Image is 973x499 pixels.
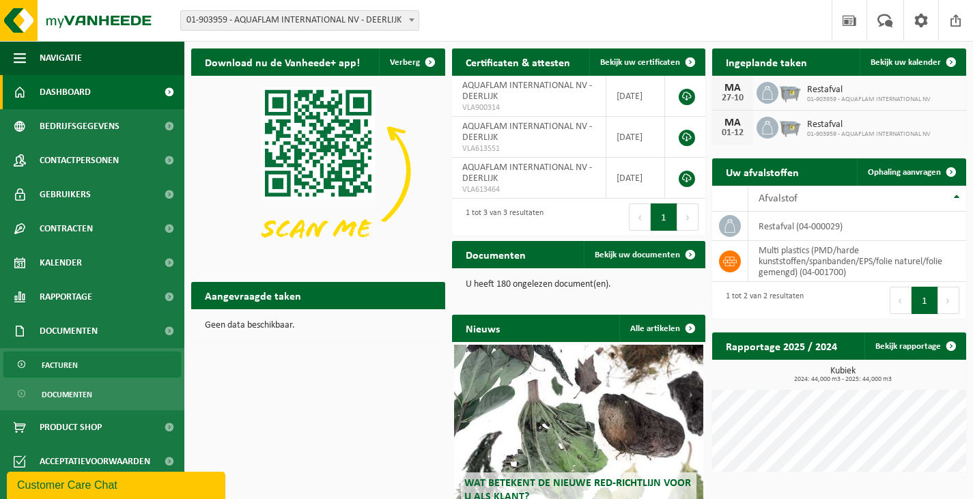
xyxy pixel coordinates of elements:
[890,287,912,314] button: Previous
[871,58,941,67] span: Bekijk uw kalender
[860,48,965,76] a: Bekijk uw kalender
[462,184,596,195] span: VLA613464
[379,48,444,76] button: Verberg
[466,280,692,289] p: U heeft 180 ongelezen document(en).
[600,58,680,67] span: Bekijk uw certificaten
[864,332,965,360] a: Bekijk rapportage
[462,143,596,154] span: VLA613551
[180,10,419,31] span: 01-903959 - AQUAFLAM INTERNATIONAL NV - DEERLIJK
[606,158,665,199] td: [DATE]
[807,96,931,104] span: 01-903959 - AQUAFLAM INTERNATIONAL NV
[938,287,959,314] button: Next
[42,382,92,408] span: Documenten
[748,241,966,282] td: multi plastics (PMD/harde kunststoffen/spanbanden/EPS/folie naturel/folie gemengd) (04-001700)
[719,83,746,94] div: MA
[712,48,821,75] h2: Ingeplande taken
[7,469,228,499] iframe: chat widget
[462,81,592,102] span: AQUAFLAM INTERNATIONAL NV - DEERLIJK
[712,158,813,185] h2: Uw afvalstoffen
[629,203,651,231] button: Previous
[40,410,102,444] span: Product Shop
[651,203,677,231] button: 1
[40,212,93,246] span: Contracten
[912,287,938,314] button: 1
[459,202,544,232] div: 1 tot 3 van 3 resultaten
[748,212,966,241] td: restafval (04-000029)
[677,203,699,231] button: Next
[181,11,419,30] span: 01-903959 - AQUAFLAM INTERNATIONAL NV - DEERLIJK
[191,282,315,309] h2: Aangevraagde taken
[390,58,420,67] span: Verberg
[868,168,941,177] span: Ophaling aanvragen
[857,158,965,186] a: Ophaling aanvragen
[191,76,445,266] img: Download de VHEPlus App
[452,48,584,75] h2: Certificaten & attesten
[719,117,746,128] div: MA
[40,177,91,212] span: Gebruikers
[452,315,513,341] h2: Nieuws
[719,128,746,138] div: 01-12
[606,117,665,158] td: [DATE]
[40,109,119,143] span: Bedrijfsgegevens
[778,115,802,138] img: WB-2500-GAL-GY-01
[589,48,704,76] a: Bekijk uw certificaten
[40,314,98,348] span: Documenten
[462,122,592,143] span: AQUAFLAM INTERNATIONAL NV - DEERLIJK
[3,352,181,377] a: Facturen
[778,80,802,103] img: WB-2500-GAL-GY-01
[205,321,432,330] p: Geen data beschikbaar.
[719,367,966,383] h3: Kubiek
[452,241,539,268] h2: Documenten
[719,94,746,103] div: 27-10
[42,352,78,378] span: Facturen
[462,102,596,113] span: VLA900314
[807,85,931,96] span: Restafval
[40,41,82,75] span: Navigatie
[584,241,704,268] a: Bekijk uw documenten
[40,280,92,314] span: Rapportage
[462,162,592,184] span: AQUAFLAM INTERNATIONAL NV - DEERLIJK
[719,285,804,315] div: 1 tot 2 van 2 resultaten
[595,251,680,259] span: Bekijk uw documenten
[712,332,851,359] h2: Rapportage 2025 / 2024
[719,376,966,383] span: 2024: 44,000 m3 - 2025: 44,000 m3
[191,48,373,75] h2: Download nu de Vanheede+ app!
[40,444,150,479] span: Acceptatievoorwaarden
[40,75,91,109] span: Dashboard
[40,143,119,177] span: Contactpersonen
[759,193,798,204] span: Afvalstof
[3,381,181,407] a: Documenten
[619,315,704,342] a: Alle artikelen
[807,130,931,139] span: 01-903959 - AQUAFLAM INTERNATIONAL NV
[606,76,665,117] td: [DATE]
[40,246,82,280] span: Kalender
[807,119,931,130] span: Restafval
